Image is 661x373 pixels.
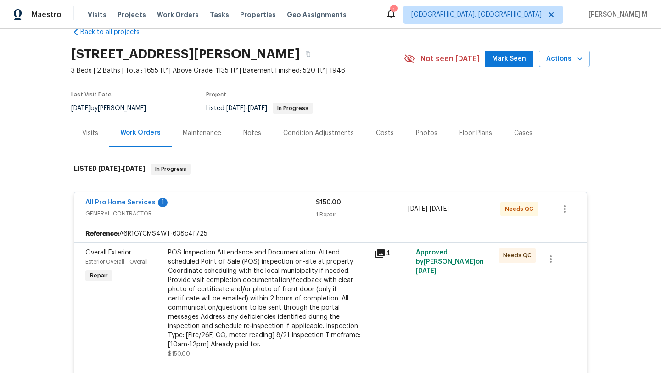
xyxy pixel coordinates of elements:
span: [PERSON_NAME] M [585,10,647,19]
span: Overall Exterior [85,249,131,256]
div: Work Orders [120,128,161,137]
span: In Progress [151,164,190,174]
button: Copy Address [300,46,316,62]
span: [DATE] [98,165,120,172]
span: Listed [206,105,313,112]
span: [DATE] [430,206,449,212]
span: Properties [240,10,276,19]
span: $150.00 [316,199,341,206]
button: Actions [539,51,590,68]
span: [DATE] [71,105,90,112]
span: Visits [88,10,106,19]
span: Maestro [31,10,62,19]
div: Maintenance [183,129,221,138]
span: 3 Beds | 2 Baths | Total: 1655 ft² | Above Grade: 1135 ft² | Basement Finished: 520 ft² | 1946 [71,66,404,75]
span: - [98,165,145,172]
span: Tasks [210,11,229,18]
span: Not seen [DATE] [420,54,479,63]
a: Back to all projects [71,28,159,37]
div: Cases [514,129,532,138]
div: Costs [376,129,394,138]
button: Mark Seen [485,51,533,68]
span: Needs QC [505,204,537,214]
span: Project [206,92,226,97]
h2: [STREET_ADDRESS][PERSON_NAME] [71,50,300,59]
span: $150.00 [168,351,190,356]
span: Exterior Overall - Overall [85,259,148,265]
span: Projects [118,10,146,19]
div: LISTED [DATE]-[DATE]In Progress [71,154,590,184]
span: [DATE] [408,206,427,212]
span: GENERAL_CONTRACTOR [85,209,316,218]
a: All Pro Home Services [85,199,156,206]
div: POS Inspection Attendance and Documentation: Attend scheduled Point of Sale (POS) inspection on-s... [168,248,369,349]
span: - [408,204,449,214]
div: by [PERSON_NAME] [71,103,157,114]
div: Floor Plans [459,129,492,138]
span: Repair [86,271,112,280]
div: Photos [416,129,437,138]
b: Reference: [85,229,119,238]
div: Visits [82,129,98,138]
div: 4 [375,248,410,259]
div: 1 [390,6,397,15]
span: Work Orders [157,10,199,19]
span: [DATE] [248,105,267,112]
div: Condition Adjustments [283,129,354,138]
span: Approved by [PERSON_NAME] on [416,249,484,274]
span: [DATE] [226,105,246,112]
span: [DATE] [123,165,145,172]
div: A6R1GYCMS4WT-638c4f725 [74,226,587,242]
span: [DATE] [416,268,437,274]
h6: LISTED [74,164,145,175]
div: 1 [158,198,168,207]
span: [GEOGRAPHIC_DATA], [GEOGRAPHIC_DATA] [411,10,542,19]
span: Geo Assignments [287,10,347,19]
span: Actions [546,53,583,65]
div: Notes [243,129,261,138]
span: Last Visit Date [71,92,112,97]
div: 1 Repair [316,210,408,219]
span: Mark Seen [492,53,526,65]
span: Needs QC [503,251,535,260]
span: - [226,105,267,112]
span: In Progress [274,106,312,111]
